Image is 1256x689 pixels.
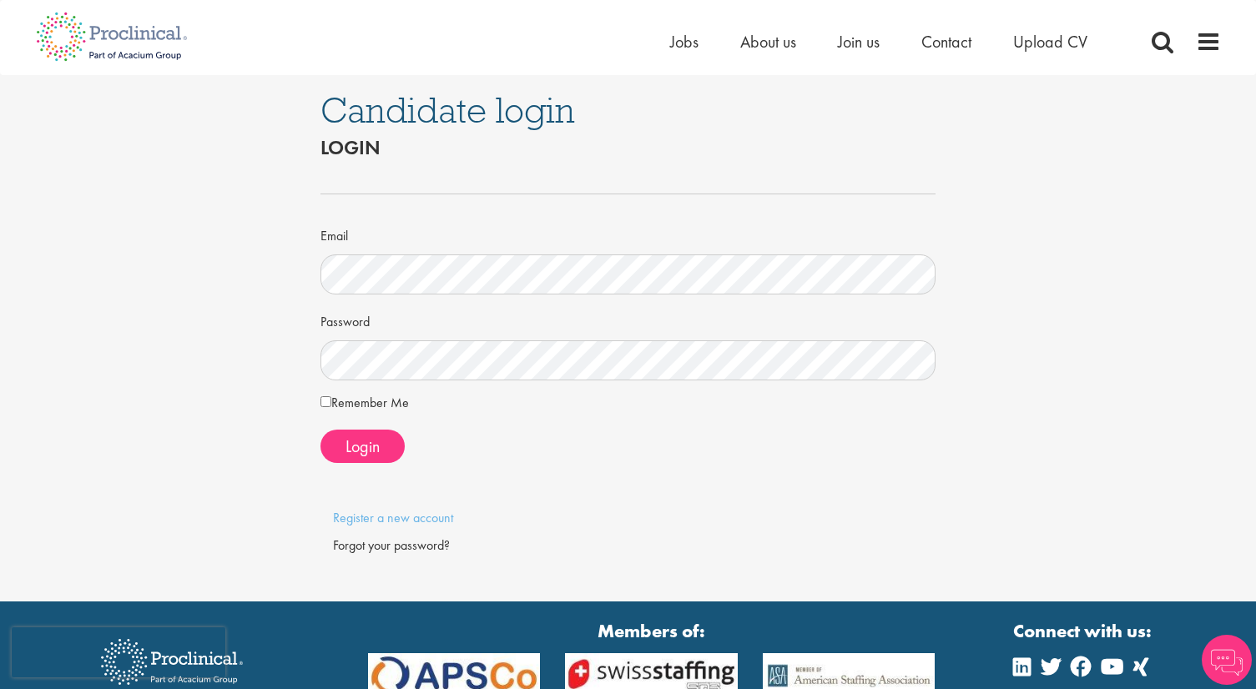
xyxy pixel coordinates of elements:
button: Login [320,430,405,463]
input: Remember Me [320,396,331,407]
label: Remember Me [320,393,409,413]
label: Email [320,221,348,246]
a: Join us [838,31,880,53]
img: Chatbot [1202,635,1252,685]
a: About us [740,31,796,53]
a: Upload CV [1013,31,1087,53]
h2: Login [320,137,936,158]
a: Register a new account [333,509,453,526]
iframe: reCAPTCHA [12,627,225,677]
strong: Connect with us: [1013,618,1155,644]
label: Password [320,307,370,332]
div: Forgot your password? [333,536,924,556]
span: Candidate login [320,88,575,133]
a: Contact [921,31,971,53]
a: Jobs [670,31,699,53]
strong: Members of: [368,618,936,644]
span: Login [346,435,380,457]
